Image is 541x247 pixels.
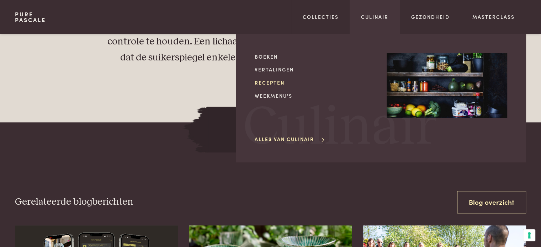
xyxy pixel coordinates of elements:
[255,66,375,73] a: Vertalingen
[523,229,535,241] button: Uw voorkeuren voor toestemming voor trackingtechnologieën
[472,13,515,21] a: Masterclass
[387,53,507,118] img: Culinair
[255,92,375,100] a: Weekmenu's
[457,191,526,213] a: Blog overzicht
[243,101,437,155] span: Culinair
[303,13,339,21] a: Collecties
[15,196,133,208] h3: Gerelateerde blogberichten
[361,13,388,21] a: Culinair
[15,11,46,23] a: PurePascale
[411,13,450,21] a: Gezondheid
[255,53,375,60] a: Boeken
[103,18,438,66] div: "Gezonde mensen hoeven meestal hun suikerspiegel niet op die manier onder controle te houden. Een...
[255,79,375,86] a: Recepten
[255,135,325,143] a: Alles van Culinair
